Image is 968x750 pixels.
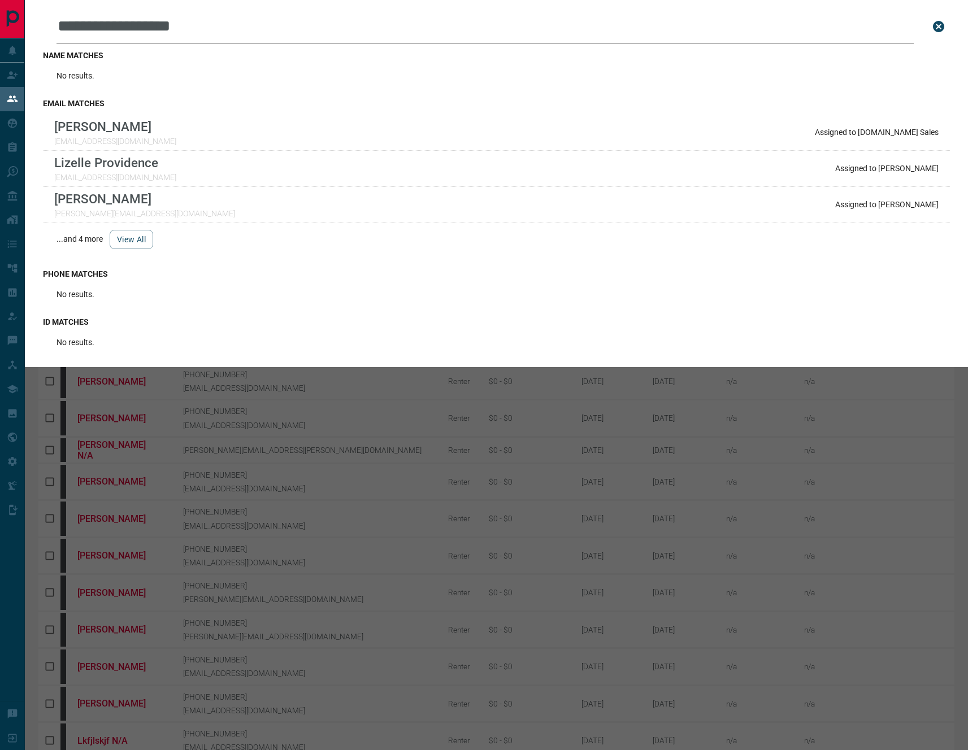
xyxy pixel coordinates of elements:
[835,200,939,209] p: Assigned to [PERSON_NAME]
[54,191,235,206] p: [PERSON_NAME]
[43,99,950,108] h3: email matches
[57,290,94,299] p: No results.
[54,119,176,134] p: [PERSON_NAME]
[927,15,950,38] button: close search bar
[57,338,94,347] p: No results.
[54,173,176,182] p: [EMAIL_ADDRESS][DOMAIN_NAME]
[54,155,176,170] p: Lizelle Providence
[54,209,235,218] p: [PERSON_NAME][EMAIL_ADDRESS][DOMAIN_NAME]
[54,137,176,146] p: [EMAIL_ADDRESS][DOMAIN_NAME]
[110,230,153,249] button: view all
[43,51,950,60] h3: name matches
[835,164,939,173] p: Assigned to [PERSON_NAME]
[43,269,950,278] h3: phone matches
[57,71,94,80] p: No results.
[815,128,939,137] p: Assigned to [DOMAIN_NAME] Sales
[43,317,950,326] h3: id matches
[43,223,950,256] div: ...and 4 more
